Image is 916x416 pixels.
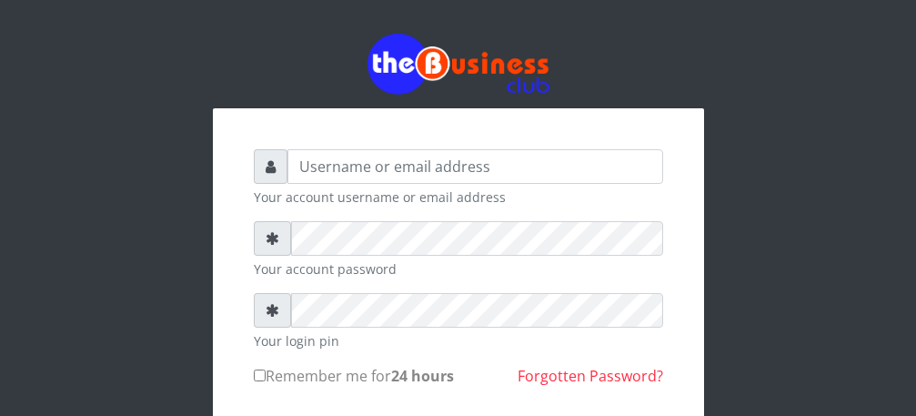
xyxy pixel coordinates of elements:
[254,259,663,279] small: Your account password
[254,331,663,350] small: Your login pin
[254,365,454,387] label: Remember me for
[254,188,663,207] small: Your account username or email address
[254,370,266,381] input: Remember me for24 hours
[518,366,663,386] a: Forgotten Password?
[391,366,454,386] b: 24 hours
[287,149,663,184] input: Username or email address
